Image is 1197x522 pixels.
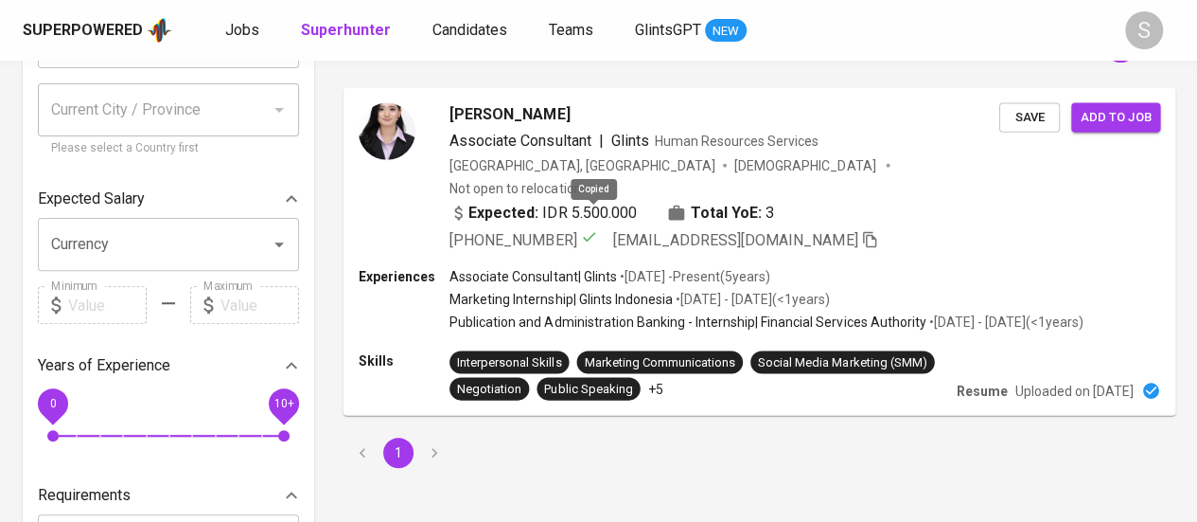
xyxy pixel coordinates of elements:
span: Human Resources Services [655,133,819,148]
input: Value [68,286,147,324]
span: [PERSON_NAME] [449,102,570,125]
a: [PERSON_NAME]Associate Consultant|GlintsHuman Resources Services[GEOGRAPHIC_DATA], [GEOGRAPHIC_DA... [344,88,1174,415]
a: Candidates [432,19,511,43]
span: [PHONE_NUMBER] [449,230,576,248]
span: Teams [549,21,593,39]
div: IDR 5.500.000 [449,201,637,224]
a: GlintsGPT NEW [635,19,747,43]
span: NEW [705,22,747,41]
p: Please select a Country first [51,139,286,158]
p: Skills [359,351,449,369]
button: page 1 [383,438,414,468]
span: 0 [49,397,56,410]
b: Expected: [468,201,538,224]
span: Save [1009,106,1050,128]
span: GlintsGPT [635,21,701,39]
span: 3 [766,201,774,224]
p: • [DATE] - Present ( 5 years ) [617,267,770,286]
p: Uploaded on [DATE] [1015,381,1134,400]
p: Not open to relocation [449,178,581,197]
button: Add to job [1071,102,1160,132]
p: Expected Salary [38,188,145,210]
div: S [1125,11,1163,49]
div: Requirements [38,477,299,514]
span: Jobs [225,21,259,39]
p: • [DATE] - [DATE] ( <1 years ) [673,290,830,309]
p: Resume [957,381,1008,400]
p: Experiences [359,267,449,286]
a: Teams [549,19,597,43]
span: | [598,129,603,152]
p: Requirements [38,484,131,507]
div: Negotiation [457,380,521,398]
button: Open [266,231,292,258]
p: Associate Consultant | Glints [449,267,617,286]
span: [EMAIL_ADDRESS][DOMAIN_NAME] [613,230,858,248]
div: Years of Experience [38,347,299,385]
nav: pagination navigation [344,438,452,468]
a: Jobs [225,19,263,43]
b: Total YoE: [691,201,762,224]
span: Candidates [432,21,507,39]
div: [GEOGRAPHIC_DATA], [GEOGRAPHIC_DATA] [449,155,715,174]
div: Social Media Marketing (SMM) [758,353,927,371]
a: Superhunter [301,19,395,43]
p: Publication and Administration Banking - Internship | Financial Services Authority [449,313,926,332]
div: Marketing Communications [584,353,734,371]
p: Years of Experience [38,354,170,377]
button: Save [999,102,1060,132]
span: [DEMOGRAPHIC_DATA] [734,155,878,174]
div: Expected Salary [38,180,299,218]
span: 10+ [273,397,293,410]
img: app logo [147,16,172,45]
div: Interpersonal Skills [457,353,561,371]
p: • [DATE] - [DATE] ( <1 years ) [926,313,1083,332]
input: Value [220,286,299,324]
b: Superhunter [301,21,391,39]
a: Superpoweredapp logo [23,16,172,45]
span: Associate Consultant [449,131,590,149]
div: Public Speaking [544,380,632,398]
img: 14941fe4f08d15f4525610e3afb5bedc.jpg [359,102,415,159]
p: Marketing Internship | Glints Indonesia [449,290,673,309]
span: Add to job [1081,106,1151,128]
p: +5 [648,379,663,398]
span: Glints [611,131,649,149]
div: Superpowered [23,20,143,42]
